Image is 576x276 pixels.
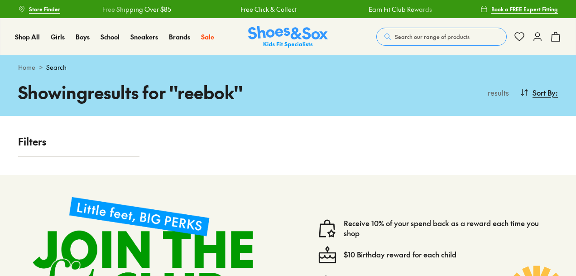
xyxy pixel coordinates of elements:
[46,63,67,72] span: Search
[102,5,171,14] a: Free Shipping Over $85
[101,32,120,42] a: School
[344,250,456,260] a: $10 Birthday reward for each child
[18,1,60,17] a: Store Finder
[395,33,470,41] span: Search our range of products
[376,28,507,46] button: Search our range of products
[130,32,158,41] span: Sneakers
[318,219,336,237] img: vector1.svg
[29,5,60,13] span: Store Finder
[556,87,558,98] span: :
[368,5,432,14] a: Earn Fit Club Rewards
[520,82,558,102] button: Sort By:
[18,79,288,105] h1: Showing results for " reebok "
[15,32,40,42] a: Shop All
[130,32,158,42] a: Sneakers
[480,1,558,17] a: Book a FREE Expert Fitting
[51,32,65,42] a: Girls
[240,5,296,14] a: Free Click & Collect
[484,87,509,98] p: results
[18,134,139,149] p: Filters
[18,63,558,72] div: >
[18,63,35,72] a: Home
[248,26,328,48] img: SNS_Logo_Responsive.svg
[76,32,90,41] span: Boys
[201,32,214,42] a: Sale
[101,32,120,41] span: School
[169,32,190,41] span: Brands
[169,32,190,42] a: Brands
[344,218,551,238] a: Receive 10% of your spend back as a reward each time you shop
[248,26,328,48] a: Shoes & Sox
[51,32,65,41] span: Girls
[76,32,90,42] a: Boys
[318,246,336,264] img: cake--candle-birthday-event-special-sweet-cake-bake.svg
[533,87,556,98] span: Sort By
[491,5,558,13] span: Book a FREE Expert Fitting
[15,32,40,41] span: Shop All
[201,32,214,41] span: Sale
